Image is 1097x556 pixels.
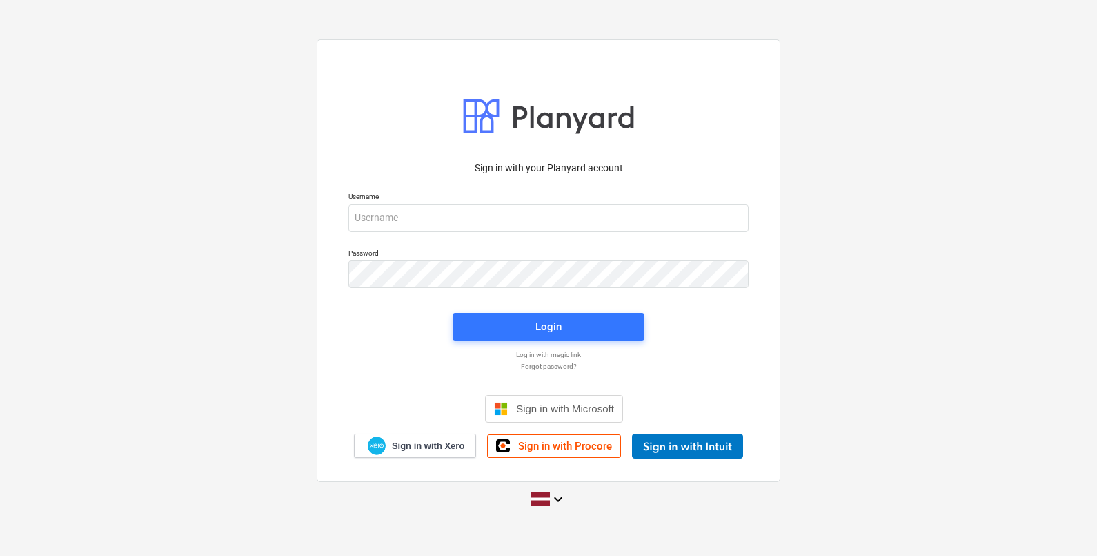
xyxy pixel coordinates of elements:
button: Login [453,313,644,341]
i: keyboard_arrow_down [550,491,566,508]
img: Xero logo [368,437,386,455]
a: Forgot password? [342,362,755,371]
span: Sign in with Procore [518,440,612,452]
input: Username [348,204,749,232]
p: Sign in with your Planyard account [348,161,749,175]
span: Sign in with Xero [392,440,464,452]
a: Log in with magic link [342,350,755,359]
div: Login [535,318,562,336]
a: Sign in with Xero [354,434,477,458]
p: Password [348,249,749,260]
a: Sign in with Procore [487,434,621,458]
p: Username [348,192,749,204]
img: Microsoft logo [494,402,508,416]
span: Sign in with Microsoft [516,403,614,414]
